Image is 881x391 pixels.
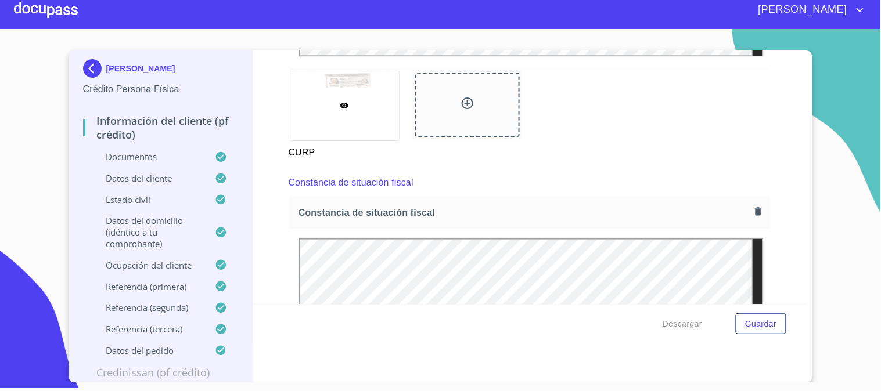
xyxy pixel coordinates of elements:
p: Crédito Persona Física [83,82,239,96]
p: Constancia de situación fiscal [289,176,413,190]
img: Docupass spot blue [83,59,106,78]
span: Descargar [663,317,702,331]
p: Ocupación del Cliente [83,259,215,271]
p: Referencia (tercera) [83,323,215,335]
span: Guardar [745,317,776,331]
p: Referencia (primera) [83,281,215,292]
div: [PERSON_NAME] [83,59,239,82]
p: Estado Civil [83,194,215,205]
button: Descargar [658,313,707,335]
p: Datos del pedido [83,345,215,356]
button: Guardar [736,313,786,335]
span: [PERSON_NAME] [750,1,853,19]
p: Información del cliente (PF crédito) [83,114,239,142]
p: Datos del cliente [83,172,215,184]
p: Credinissan (PF crédito) [83,365,239,379]
p: [PERSON_NAME] [106,64,175,73]
p: Datos del domicilio (idéntico a tu comprobante) [83,215,215,249]
span: Constancia de situación fiscal [299,207,750,219]
p: Documentos [83,151,215,162]
button: account of current user [750,1,867,19]
p: CURP [289,141,399,160]
p: Referencia (segunda) [83,302,215,313]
